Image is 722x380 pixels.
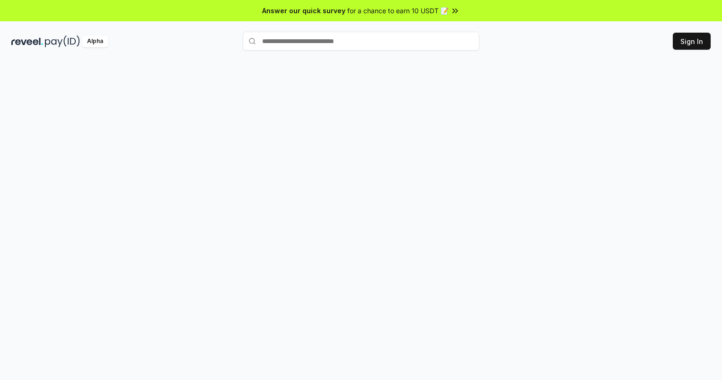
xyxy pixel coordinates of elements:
span: for a chance to earn 10 USDT 📝 [347,6,449,16]
span: Answer our quick survey [262,6,345,16]
img: reveel_dark [11,35,43,47]
button: Sign In [673,33,711,50]
img: pay_id [45,35,80,47]
div: Alpha [82,35,108,47]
